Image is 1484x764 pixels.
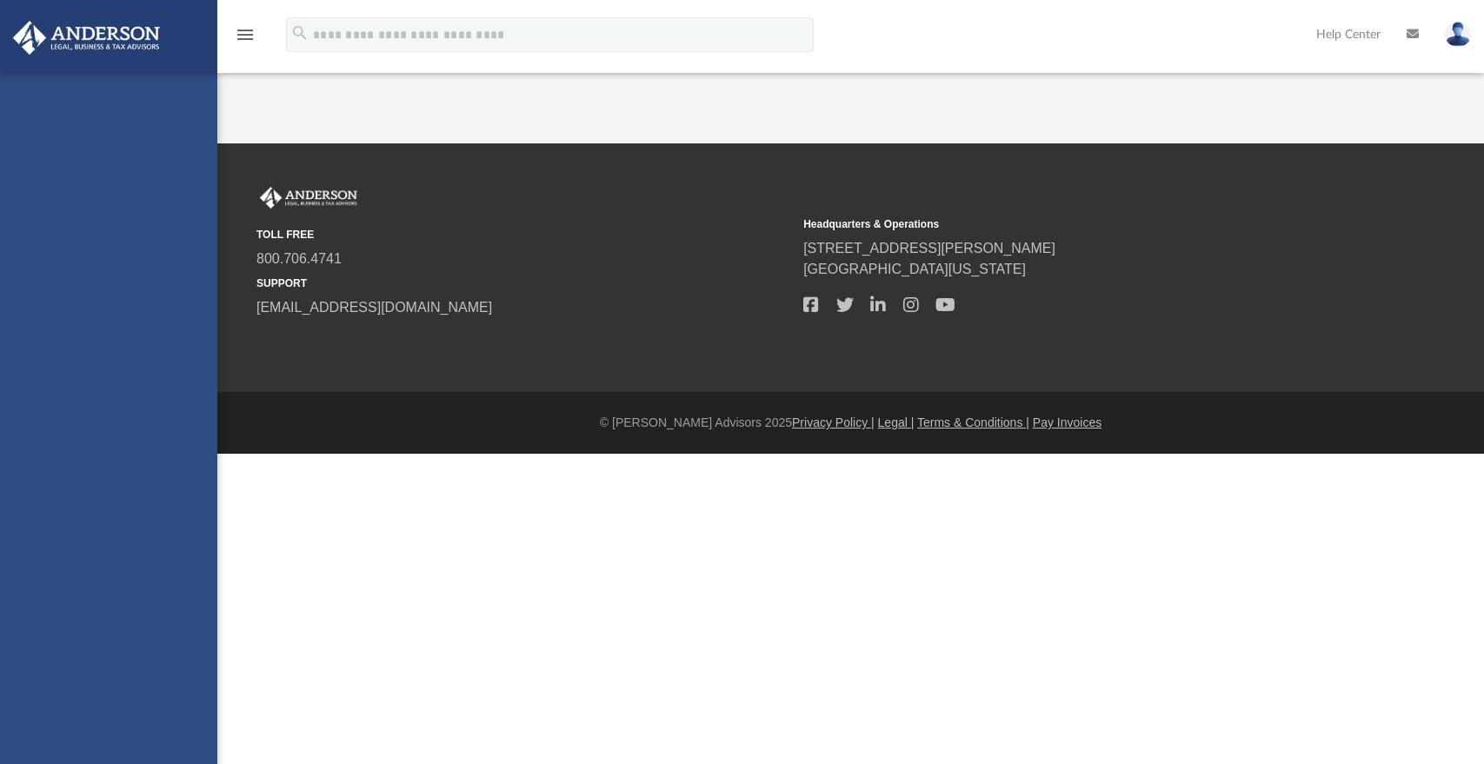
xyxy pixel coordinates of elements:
a: Privacy Policy | [792,415,875,429]
a: Terms & Conditions | [917,415,1029,429]
a: [EMAIL_ADDRESS][DOMAIN_NAME] [256,300,492,315]
i: search [290,23,309,43]
a: [GEOGRAPHIC_DATA][US_STATE] [803,262,1026,276]
small: TOLL FREE [256,227,791,242]
div: © [PERSON_NAME] Advisors 2025 [217,414,1484,432]
img: User Pic [1445,22,1471,47]
img: Anderson Advisors Platinum Portal [8,21,165,55]
a: [STREET_ADDRESS][PERSON_NAME] [803,241,1055,256]
small: SUPPORT [256,276,791,291]
img: Anderson Advisors Platinum Portal [256,187,361,209]
a: menu [235,33,256,45]
a: 800.706.4741 [256,251,342,266]
a: Legal | [878,415,915,429]
small: Headquarters & Operations [803,216,1338,232]
a: Pay Invoices [1033,415,1101,429]
i: menu [235,24,256,45]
